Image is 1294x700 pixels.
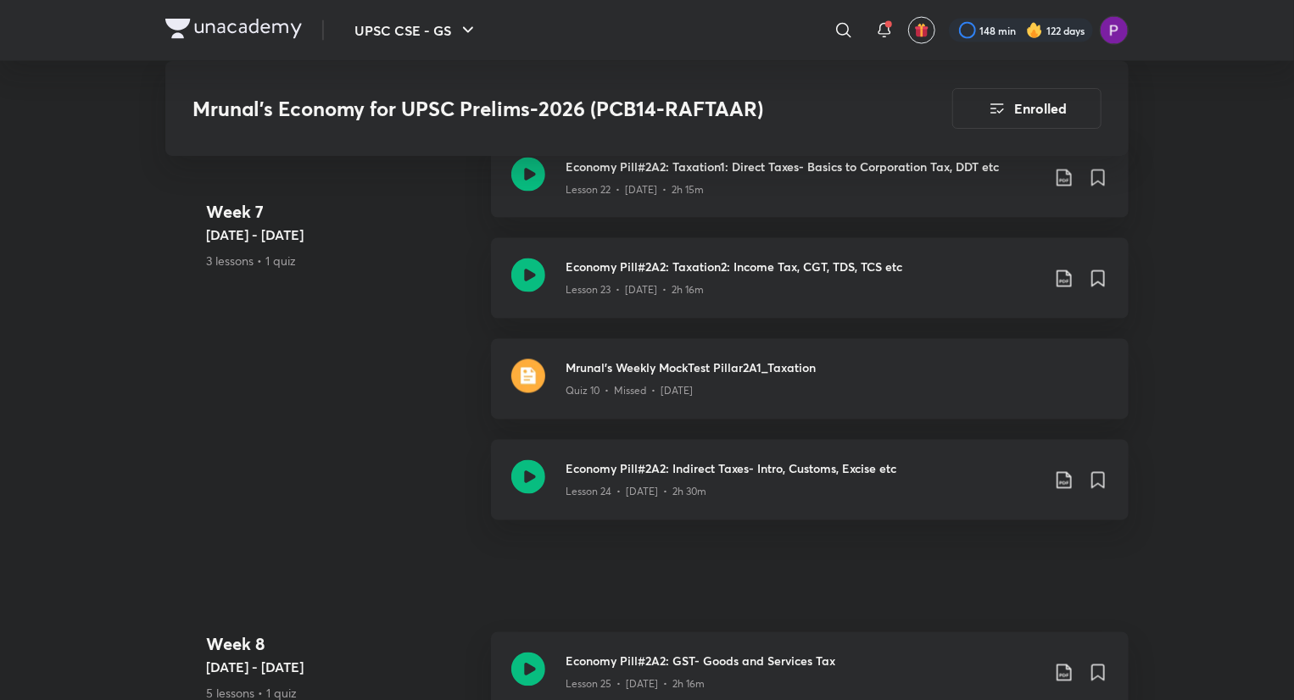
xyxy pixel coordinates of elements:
[914,23,929,38] img: avatar
[566,283,704,298] p: Lesson 23 • [DATE] • 2h 16m
[566,158,1040,175] h3: Economy Pill#2A2: Taxation1: Direct Taxes- Basics to Corporation Tax, DDT etc
[206,199,477,225] h4: Week 7
[206,252,477,269] p: 3 lessons • 1 quiz
[491,137,1129,238] a: Economy Pill#2A2: Taxation1: Direct Taxes- Basics to Corporation Tax, DDT etcLesson 22 • [DATE] •...
[206,632,477,658] h4: Week 8
[1026,22,1043,39] img: streak
[566,460,1040,478] h3: Economy Pill#2A2: Indirect Taxes- Intro, Customs, Excise etc
[491,339,1129,440] a: quizMrunal's Weekly MockTest Pillar2A1_TaxationQuiz 10 • Missed • [DATE]
[566,384,693,399] p: Quiz 10 • Missed • [DATE]
[206,658,477,678] h5: [DATE] - [DATE]
[192,97,856,121] h3: Mrunal’s Economy for UPSC Prelims-2026 (PCB14-RAFTAAR)
[165,19,302,39] img: Company Logo
[908,17,935,44] button: avatar
[206,225,477,245] h5: [DATE] - [DATE]
[1100,16,1129,45] img: Preeti Pandey
[165,19,302,43] a: Company Logo
[566,182,704,197] p: Lesson 22 • [DATE] • 2h 15m
[566,359,1108,377] h3: Mrunal's Weekly MockTest Pillar2A1_Taxation
[511,359,545,393] img: quiz
[566,653,1040,670] h3: Economy Pill#2A2: GST- Goods and Services Tax
[566,485,706,500] p: Lesson 24 • [DATE] • 2h 30m
[491,440,1129,541] a: Economy Pill#2A2: Indirect Taxes- Intro, Customs, Excise etcLesson 24 • [DATE] • 2h 30m
[344,14,488,47] button: UPSC CSE - GS
[566,258,1040,276] h3: Economy Pill#2A2: Taxation2: Income Tax, CGT, TDS, TCS etc
[952,88,1102,129] button: Enrolled
[491,238,1129,339] a: Economy Pill#2A2: Taxation2: Income Tax, CGT, TDS, TCS etcLesson 23 • [DATE] • 2h 16m
[566,677,705,692] p: Lesson 25 • [DATE] • 2h 16m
